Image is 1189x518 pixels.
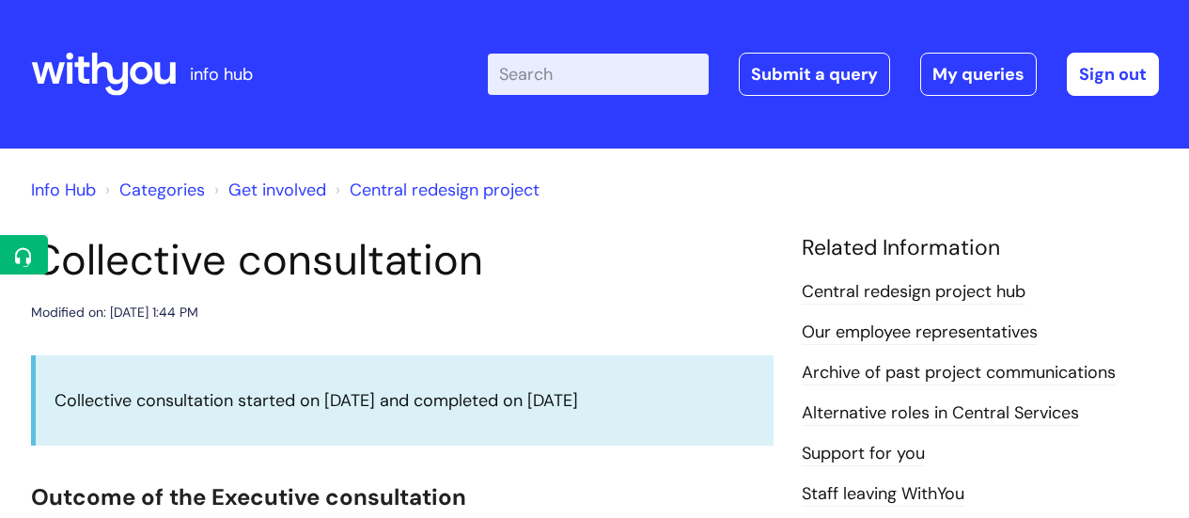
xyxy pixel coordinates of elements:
[210,175,326,205] li: Get involved
[31,482,466,511] span: Outcome of the Executive consultation
[802,321,1038,345] a: Our employee representatives
[920,53,1037,96] a: My queries
[31,301,198,324] div: Modified on: [DATE] 1:44 PM
[228,179,326,201] a: Get involved
[802,442,925,466] a: Support for you
[1067,53,1159,96] a: Sign out
[802,401,1079,426] a: Alternative roles in Central Services
[802,280,1025,305] a: Central redesign project hub
[802,482,964,507] a: Staff leaving WithYou
[55,385,755,416] p: Collective consultation started on [DATE] and completed on [DATE]
[488,54,709,95] input: Search
[31,179,96,201] a: Info Hub
[331,175,540,205] li: Central redesign project
[739,53,890,96] a: Submit a query
[101,175,205,205] li: Solution home
[802,361,1116,385] a: Archive of past project communications
[31,235,774,286] h1: Collective consultation
[190,59,253,89] p: info hub
[119,179,205,201] a: Categories
[802,235,1159,261] h4: Related Information
[488,53,1159,96] div: | -
[350,179,540,201] a: Central redesign project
